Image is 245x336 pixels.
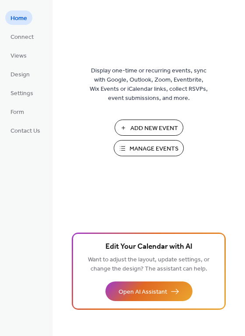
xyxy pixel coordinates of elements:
span: Edit Your Calendar with AI [105,241,192,253]
button: Open AI Assistant [105,281,192,301]
span: Settings [10,89,33,98]
span: Add New Event [130,124,178,133]
span: Display one-time or recurring events, sync with Google, Outlook, Zoom, Eventbrite, Wix Events or ... [90,66,208,103]
a: Home [5,10,32,25]
span: Form [10,108,24,117]
span: Design [10,70,30,79]
span: Contact Us [10,127,40,136]
span: Manage Events [129,144,178,154]
a: Settings [5,86,38,100]
a: Contact Us [5,123,45,137]
a: Views [5,48,32,62]
span: Views [10,51,27,61]
a: Connect [5,29,39,44]
a: Form [5,104,29,119]
span: Home [10,14,27,23]
a: Design [5,67,35,81]
span: Connect [10,33,34,42]
button: Add New Event [115,120,183,136]
span: Open AI Assistant [119,288,167,297]
button: Manage Events [114,140,184,156]
span: Want to adjust the layout, update settings, or change the design? The assistant can help. [88,254,210,275]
